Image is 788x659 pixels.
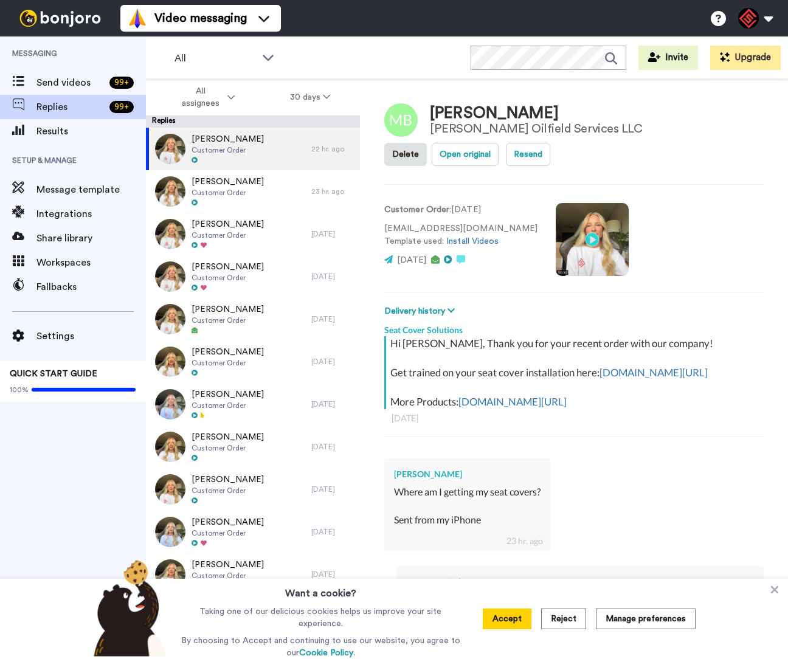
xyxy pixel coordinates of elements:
div: 99 + [109,101,134,113]
div: [DATE] [311,272,354,281]
span: Customer Order [192,316,264,325]
span: Share library [36,231,146,246]
div: Replies [146,116,360,128]
span: Customer Order [192,401,264,410]
img: Image of Mike Byrd [384,103,418,137]
div: 22 hr. ago [311,144,354,154]
img: bj-logo-header-white.svg [15,10,106,27]
span: [PERSON_NAME] [192,346,264,358]
div: [PERSON_NAME] [394,468,541,480]
span: [PERSON_NAME] [192,303,264,316]
p: [EMAIL_ADDRESS][DOMAIN_NAME] Template used: [384,223,537,248]
button: Manage preferences [596,609,696,629]
h3: Want a cookie? [285,579,356,601]
span: All [175,51,256,66]
a: [PERSON_NAME]Customer Order[DATE] [146,468,360,511]
div: [DATE] [311,570,354,579]
a: [PERSON_NAME]Customer Order[DATE] [146,553,360,596]
div: Hi [PERSON_NAME], Thank you for your recent order with our company! Get trained on your seat cove... [390,336,761,409]
button: Upgrade [710,46,781,70]
img: 89d5d4df-7ea6-4d46-a9db-72cb097bfedb-thumb.jpg [155,134,185,164]
img: 90a76957-fc76-406e-a1f6-d7d960b8ee2b-thumb.jpg [155,219,185,249]
button: Invite [638,46,698,70]
span: Integrations [36,207,146,221]
span: [PERSON_NAME] [192,516,264,528]
img: bear-with-cookie.png [83,559,173,657]
span: Customer Order [192,273,264,283]
img: 89dcf774-2898-4a8e-a888-7c9fa961d07f-thumb.jpg [155,304,185,334]
span: [PERSON_NAME] [192,431,264,443]
div: 23 hr. ago [311,187,354,196]
img: ec6d6bee-10c4-4109-a19a-f4a3591eb26e-thumb.jpg [155,176,185,207]
img: ce5357cb-026c-433d-aaba-63ae9457c6c3-thumb.jpg [155,347,185,377]
span: All assignees [176,85,225,109]
a: [PERSON_NAME]Customer Order[DATE] [146,340,360,383]
span: Customer Order [192,571,264,581]
a: [PERSON_NAME]Customer Order[DATE] [146,213,360,255]
span: Send videos [36,75,105,90]
span: Workspaces [36,255,146,270]
span: Customer Order [192,528,264,538]
div: [PERSON_NAME] [430,105,642,122]
a: [PERSON_NAME]Customer Order[DATE] [146,511,360,553]
div: [DATE] [311,442,354,452]
p: : [DATE] [384,204,537,216]
span: [PERSON_NAME] [192,218,264,230]
span: [PERSON_NAME] [192,176,264,188]
div: Seat Cover Solutions [384,318,764,336]
span: Customer Order [192,486,264,495]
div: Where am I getting my seat covers? Sent from my iPhone [394,485,541,540]
button: Delivery history [384,305,458,318]
div: [PERSON_NAME] Oilfield Services LLC [430,122,642,136]
button: All assignees [148,80,263,114]
span: Replies [36,100,105,114]
button: Delete [384,143,427,166]
div: [DATE] [311,229,354,239]
img: vm-color.svg [128,9,147,28]
span: Results [36,124,146,139]
span: Customer Order [192,145,264,155]
span: [PERSON_NAME] [192,474,264,486]
span: [PERSON_NAME] [192,388,264,401]
a: [PERSON_NAME]Customer Order[DATE] [146,383,360,426]
span: Video messaging [154,10,247,27]
span: Fallbacks [36,280,146,294]
div: [DATE] [311,485,354,494]
span: Settings [36,329,146,343]
div: [DATE] [311,399,354,409]
a: [PERSON_NAME]Customer Order[DATE] [146,426,360,468]
a: [PERSON_NAME]Customer Order[DATE] [146,298,360,340]
a: [DOMAIN_NAME][URL] [458,395,567,408]
button: Reject [541,609,586,629]
div: Seat Cover Solutions [406,576,754,588]
a: [PERSON_NAME]Customer Order[DATE] [146,255,360,298]
img: e931e3cf-1be3-46ad-9774-e8adbcc006d0-thumb.jpg [155,474,185,505]
div: [DATE] [392,412,756,424]
a: [DOMAIN_NAME][URL] [600,366,708,379]
span: QUICK START GUIDE [10,370,97,378]
img: 0a07464a-5a72-4ec9-8cd0-63d7fc57003b-thumb.jpg [155,432,185,462]
div: [DATE] [311,314,354,324]
button: Open original [432,143,499,166]
strong: Customer Order [384,205,449,214]
a: [PERSON_NAME]Customer Order23 hr. ago [146,170,360,213]
img: f8a2bb44-0c62-4a93-b088-f9d16d2b3523-thumb.jpg [155,261,185,292]
p: By choosing to Accept and continuing to use our website, you agree to our . [178,635,463,659]
span: [DATE] [397,256,426,264]
span: [PERSON_NAME] [192,261,264,273]
a: Install Videos [446,237,499,246]
a: [PERSON_NAME]Customer Order22 hr. ago [146,128,360,170]
span: 100% [10,385,29,395]
span: [PERSON_NAME] [192,133,264,145]
div: 23 hr. ago [506,535,543,547]
div: 99 + [109,77,134,89]
span: Message template [36,182,146,197]
img: bcb6f276-295a-4da1-af94-775b6eb3321f-thumb.jpg [155,389,185,419]
button: 30 days [263,86,358,108]
div: [DATE] [311,527,354,537]
span: Customer Order [192,443,264,453]
div: [DATE] [311,357,354,367]
span: [PERSON_NAME] [192,559,264,571]
span: Customer Order [192,188,264,198]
